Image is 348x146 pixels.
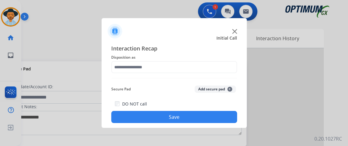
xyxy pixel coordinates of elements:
[111,44,237,54] span: Interaction Recap
[111,78,237,78] img: contact-recap-line.svg
[111,54,237,61] span: Disposition as
[111,86,131,93] span: Secure Pad
[314,135,342,142] p: 0.20.1027RC
[195,86,236,93] button: Add secure pad+
[216,35,237,41] span: Initial Call
[108,24,122,38] img: contactIcon
[227,87,232,92] span: +
[122,101,147,107] label: DO NOT call
[111,111,237,123] button: Save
